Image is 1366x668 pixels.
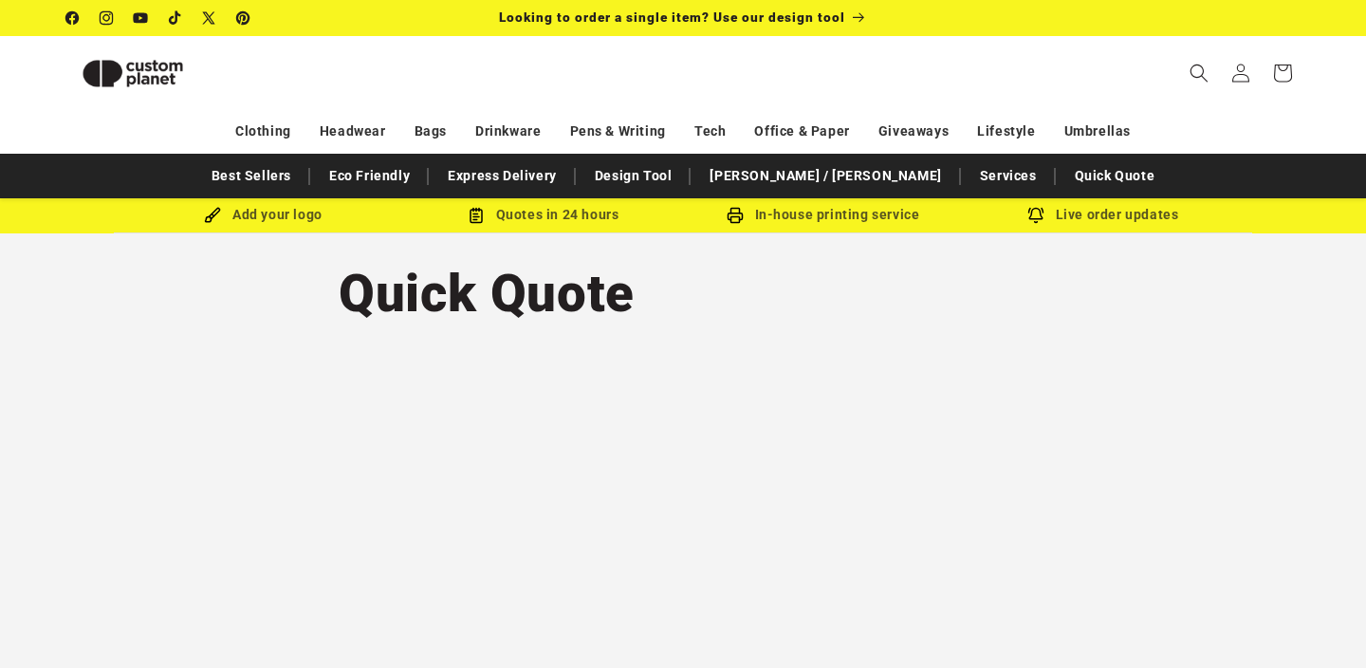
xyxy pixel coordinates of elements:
summary: Search [1178,52,1220,94]
img: Order Updates Icon [468,207,485,224]
a: Pens & Writing [570,115,666,148]
a: Design Tool [585,159,682,193]
img: Order updates [1027,207,1044,224]
h1: Quick Quote [339,260,1027,326]
a: Headwear [320,115,386,148]
a: Giveaways [878,115,949,148]
a: Tech [694,115,726,148]
a: Drinkware [475,115,541,148]
a: Express Delivery [438,159,566,193]
a: Bags [415,115,447,148]
div: Quotes in 24 hours [403,203,683,227]
div: Live order updates [963,203,1243,227]
a: Clothing [235,115,291,148]
a: Umbrellas [1064,115,1131,148]
iframe: Chat Widget [1041,463,1366,668]
a: Quick Quote [1065,159,1165,193]
img: Brush Icon [204,207,221,224]
a: Services [970,159,1046,193]
span: Looking to order a single item? Use our design tool [499,9,845,25]
div: Add your logo [123,203,403,227]
a: Best Sellers [202,159,301,193]
a: [PERSON_NAME] / [PERSON_NAME] [700,159,951,193]
a: Eco Friendly [320,159,419,193]
a: Custom Planet [60,36,264,110]
a: Office & Paper [754,115,849,148]
img: In-house printing [727,207,744,224]
div: In-house printing service [683,203,963,227]
img: Custom Planet [66,44,199,103]
a: Lifestyle [977,115,1035,148]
